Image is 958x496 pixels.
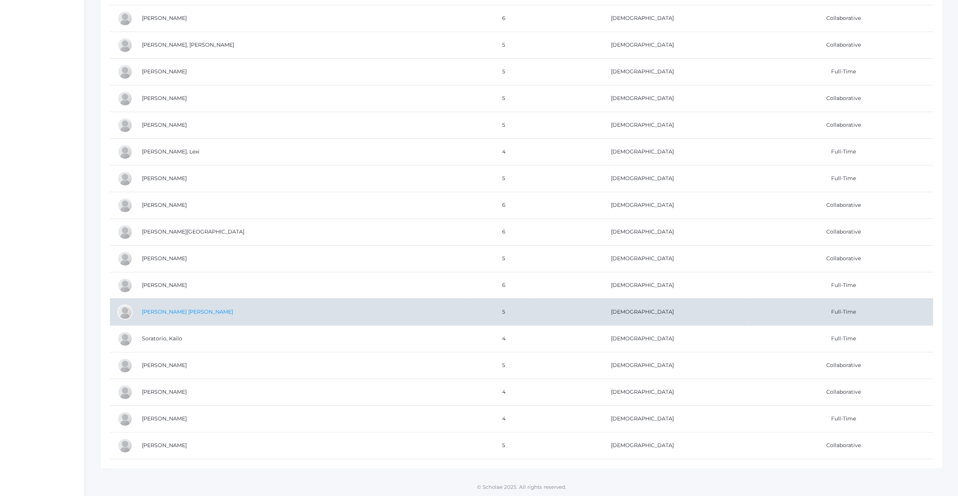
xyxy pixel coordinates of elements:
a: [PERSON_NAME], [PERSON_NAME] [142,41,234,48]
div: Kailo Soratorio [117,331,133,346]
div: Stone Haynes [117,38,133,53]
a: [PERSON_NAME] [142,362,187,369]
td: [DEMOGRAPHIC_DATA] [531,352,748,379]
a: [PERSON_NAME] [142,121,187,128]
td: [DEMOGRAPHIC_DATA] [531,379,748,405]
div: Hannah Hrehniy [117,64,133,79]
a: [PERSON_NAME] [142,282,187,288]
td: [DEMOGRAPHIC_DATA] [531,165,748,192]
td: 5 [471,299,531,325]
div: Lexi Judy [117,144,133,159]
div: Ian Serafini Pozzi [117,305,133,320]
td: Collaborative [748,432,933,459]
a: [PERSON_NAME] [PERSON_NAME] [142,308,233,315]
a: [PERSON_NAME] [142,415,187,422]
td: 5 [471,32,531,58]
td: 4 [471,405,531,432]
td: [DEMOGRAPHIC_DATA] [531,245,748,272]
td: [DEMOGRAPHIC_DATA] [531,325,748,352]
div: Colton Maurer [117,198,133,213]
div: Shem Zeller [117,438,133,453]
td: Collaborative [748,245,933,272]
td: 6 [471,5,531,32]
td: Collaborative [748,112,933,138]
div: Christopher Ip [117,118,133,133]
td: Full-Time [748,325,933,352]
td: Full-Time [748,138,933,165]
td: Full-Time [748,405,933,432]
td: 5 [471,245,531,272]
td: Full-Time [748,165,933,192]
a: [PERSON_NAME] [142,255,187,262]
td: [DEMOGRAPHIC_DATA] [531,32,748,58]
a: [PERSON_NAME][GEOGRAPHIC_DATA] [142,228,244,235]
div: William Hamilton [117,11,133,26]
td: Collaborative [748,192,933,218]
td: [DEMOGRAPHIC_DATA] [531,432,748,459]
td: [DEMOGRAPHIC_DATA] [531,192,748,218]
td: [DEMOGRAPHIC_DATA] [531,272,748,299]
td: Full-Time [748,299,933,325]
td: 5 [471,112,531,138]
a: [PERSON_NAME] [142,175,187,182]
td: Collaborative [748,32,933,58]
div: Maxwell Tourje [117,385,133,400]
div: Cole McCollum [117,251,133,266]
td: 4 [471,138,531,165]
td: 5 [471,432,531,459]
td: 5 [471,352,531,379]
p: © Scholae 2025. All rights reserved. [85,483,958,491]
div: Hadley Sponseller [117,358,133,373]
td: 4 [471,379,531,405]
td: Collaborative [748,352,933,379]
div: Savannah Maurer [117,224,133,240]
td: 6 [471,272,531,299]
td: Collaborative [748,85,933,112]
div: Vincent Scrudato [117,278,133,293]
td: [DEMOGRAPHIC_DATA] [531,85,748,112]
td: 5 [471,165,531,192]
a: [PERSON_NAME] [142,388,187,395]
a: Soratorio, Kailo [142,335,182,342]
td: 4 [471,325,531,352]
a: [PERSON_NAME] [142,15,187,21]
td: 6 [471,218,531,245]
td: [DEMOGRAPHIC_DATA] [531,58,748,85]
td: [DEMOGRAPHIC_DATA] [531,405,748,432]
a: [PERSON_NAME], Lexi [142,148,200,155]
td: 5 [471,85,531,112]
td: Collaborative [748,5,933,32]
td: Full-Time [748,272,933,299]
td: 5 [471,58,531,85]
td: Collaborative [748,218,933,245]
div: Frances Leidenfrost [117,171,133,186]
div: Corbin Intlekofer [117,91,133,106]
td: [DEMOGRAPHIC_DATA] [531,299,748,325]
td: [DEMOGRAPHIC_DATA] [531,138,748,165]
td: [DEMOGRAPHIC_DATA] [531,5,748,32]
a: [PERSON_NAME] [142,202,187,208]
a: [PERSON_NAME] [142,442,187,449]
div: Elias Zacharia [117,411,133,426]
a: [PERSON_NAME] [142,95,187,102]
td: [DEMOGRAPHIC_DATA] [531,112,748,138]
td: Collaborative [748,379,933,405]
td: Full-Time [748,58,933,85]
td: 6 [471,192,531,218]
a: [PERSON_NAME] [142,68,187,75]
td: [DEMOGRAPHIC_DATA] [531,218,748,245]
